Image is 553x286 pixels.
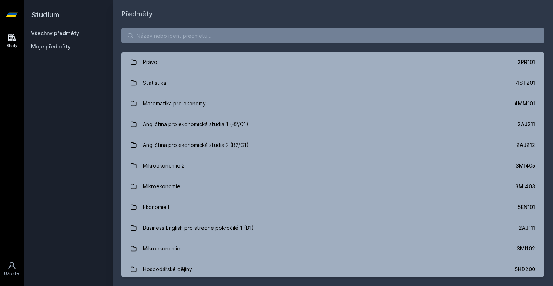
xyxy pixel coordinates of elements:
[121,197,544,218] a: Ekonomie I. 5EN101
[143,262,192,277] div: Hospodářské dějiny
[143,200,171,215] div: Ekonomie I.
[4,271,20,276] div: Uživatel
[143,55,157,70] div: Právo
[143,221,254,235] div: Business English pro středně pokročilé 1 (B1)
[121,28,544,43] input: Název nebo ident předmětu…
[516,79,535,87] div: 4ST201
[143,117,248,132] div: Angličtina pro ekonomická studia 1 (B2/C1)
[518,203,535,211] div: 5EN101
[516,141,535,149] div: 2AJ212
[121,93,544,114] a: Matematika pro ekonomy 4MM101
[1,30,22,52] a: Study
[121,135,544,155] a: Angličtina pro ekonomická studia 2 (B2/C1) 2AJ212
[143,158,185,173] div: Mikroekonomie 2
[517,121,535,128] div: 2AJ211
[121,176,544,197] a: Mikroekonomie 3MI403
[121,218,544,238] a: Business English pro středně pokročilé 1 (B1) 2AJ111
[121,238,544,259] a: Mikroekonomie I 3MI102
[143,96,206,111] div: Matematika pro ekonomy
[517,58,535,66] div: 2PR101
[121,9,544,19] h1: Předměty
[1,258,22,280] a: Uživatel
[31,30,79,36] a: Všechny předměty
[143,241,183,256] div: Mikroekonomie I
[121,114,544,135] a: Angličtina pro ekonomická studia 1 (B2/C1) 2AJ211
[121,52,544,73] a: Právo 2PR101
[517,245,535,252] div: 3MI102
[31,43,71,50] span: Moje předměty
[515,183,535,190] div: 3MI403
[143,75,166,90] div: Statistika
[516,162,535,169] div: 3MI405
[514,100,535,107] div: 4MM101
[143,179,180,194] div: Mikroekonomie
[121,259,544,280] a: Hospodářské dějiny 5HD200
[519,224,535,232] div: 2AJ111
[143,138,249,152] div: Angličtina pro ekonomická studia 2 (B2/C1)
[121,155,544,176] a: Mikroekonomie 2 3MI405
[7,43,17,48] div: Study
[121,73,544,93] a: Statistika 4ST201
[515,266,535,273] div: 5HD200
